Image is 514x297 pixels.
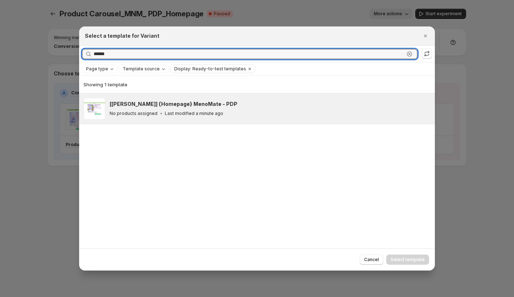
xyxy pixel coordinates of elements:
button: Display: Ready-to-test templates [171,65,246,73]
button: Template source [119,65,168,73]
button: Cancel [360,255,383,265]
button: Clear [406,50,413,58]
button: Page type [82,65,117,73]
p: Last modified a minute ago [165,111,223,116]
span: Template source [123,66,160,72]
p: No products assigned [110,111,158,116]
span: Cancel [364,257,379,263]
button: Close [420,31,431,41]
h3: [[PERSON_NAME]] {Homepage} MenoMate - PDP [110,100,237,108]
h2: Select a template for Variant [85,32,159,40]
span: Showing 1 template [83,82,127,87]
span: Page type [86,66,108,72]
button: Clear [246,65,253,73]
span: Display: Ready-to-test templates [174,66,246,72]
